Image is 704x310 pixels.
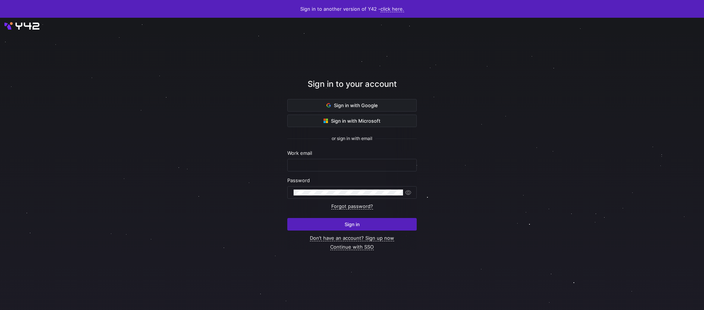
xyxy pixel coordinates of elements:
[287,115,417,127] button: Sign in with Microsoft
[287,177,310,183] span: Password
[332,136,372,141] span: or sign in with email
[331,203,373,209] a: Forgot password?
[345,221,360,227] span: Sign in
[324,118,380,124] span: Sign in with Microsoft
[287,218,417,231] button: Sign in
[380,6,404,12] a: click here.
[330,244,374,250] a: Continue with SSO
[287,78,417,99] div: Sign in to your account
[287,99,417,112] button: Sign in with Google
[310,235,394,241] a: Don’t have an account? Sign up now
[287,150,312,156] span: Work email
[326,102,378,108] span: Sign in with Google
